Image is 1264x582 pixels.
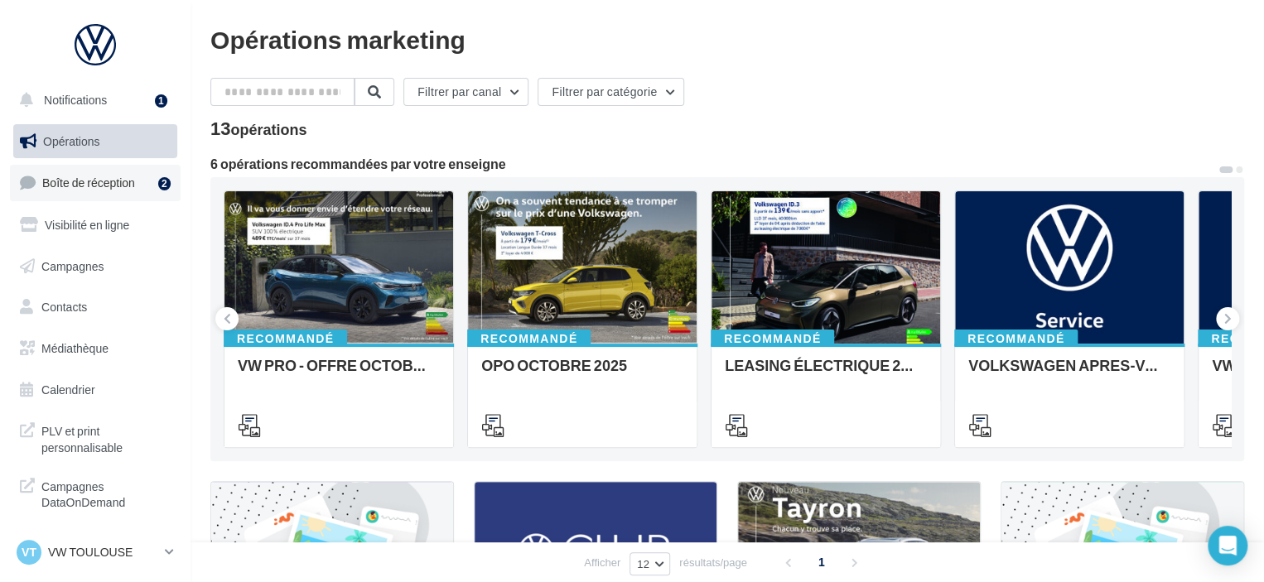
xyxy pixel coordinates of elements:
[10,413,181,462] a: PLV et print personnalisable
[538,78,684,106] button: Filtrer par catégorie
[630,552,670,575] button: 12
[968,357,1170,390] div: VOLKSWAGEN APRES-VENTE
[210,157,1218,171] div: 6 opérations recommandées par votre enseigne
[1208,526,1247,565] div: Open Intercom Messenger
[10,249,181,284] a: Campagnes
[584,555,620,570] span: Afficher
[41,420,171,455] span: PLV et print personnalisable
[43,134,99,148] span: Opérations
[10,208,181,243] a: Visibilité en ligne
[13,536,177,568] a: VT VW TOULOUSE
[679,555,747,570] span: résultats/page
[210,119,307,137] div: 13
[44,93,107,107] span: Notifications
[808,549,835,575] span: 1
[155,94,167,108] div: 1
[41,300,87,314] span: Contacts
[224,329,347,348] div: Recommandé
[10,331,181,366] a: Médiathèque
[45,218,129,232] span: Visibilité en ligne
[467,329,591,348] div: Recommandé
[238,357,440,390] div: VW PRO - OFFRE OCTOBRE 25
[42,176,135,190] span: Boîte de réception
[954,329,1078,348] div: Recommandé
[711,329,834,348] div: Recommandé
[637,557,649,570] span: 12
[10,165,181,200] a: Boîte de réception2
[41,341,109,355] span: Médiathèque
[481,357,683,390] div: OPO OCTOBRE 2025
[10,469,181,517] a: Campagnes DataOnDemand
[41,382,95,397] span: Calendrier
[48,544,158,560] p: VW TOULOUSE
[210,26,1244,51] div: Opérations marketing
[10,83,174,118] button: Notifications 1
[22,544,36,560] span: VT
[230,122,306,137] div: opérations
[10,290,181,325] a: Contacts
[41,258,104,272] span: Campagnes
[158,177,171,190] div: 2
[41,475,171,511] span: Campagnes DataOnDemand
[10,373,181,407] a: Calendrier
[10,124,181,159] a: Opérations
[403,78,528,106] button: Filtrer par canal
[725,357,927,390] div: LEASING ÉLECTRIQUE 2025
